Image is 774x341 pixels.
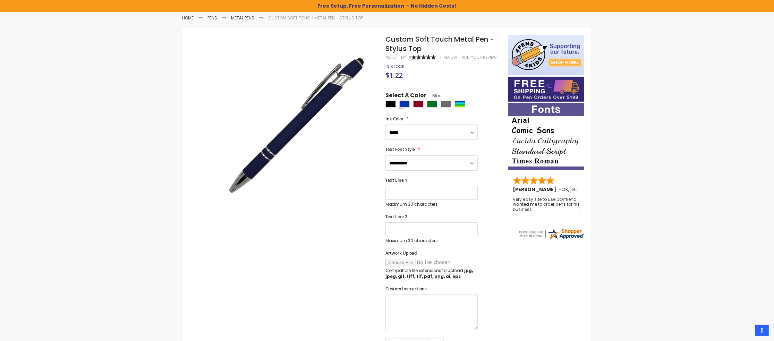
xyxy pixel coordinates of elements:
[441,101,451,108] div: Grey
[385,63,405,69] span: In stock
[440,55,441,60] span: 1
[508,35,584,75] img: 4pens 4 kids
[513,186,559,193] span: [PERSON_NAME]
[462,55,497,60] a: Add Your Review
[385,146,415,152] span: Text Font Style
[385,116,403,122] span: Ink Color
[385,92,426,101] span: Select A Color
[218,45,376,203] img: regal_rubber_blue_n_3_1_2.jpg
[518,236,585,241] a: 4pens.com certificate URL
[385,202,478,207] p: Maximum 30 characters
[385,250,417,256] span: Artwork Upload
[385,55,398,61] strong: SKU
[455,101,465,108] div: Assorted
[208,15,218,21] a: Pens
[399,101,410,108] div: Blue
[561,186,568,193] span: OK
[385,34,494,53] span: Custom Soft Touch Metal Pen - Stylus Top
[559,186,620,193] span: - ,
[385,64,405,69] div: Availability
[508,77,584,102] img: Free shipping on orders over $199
[513,197,580,212] div: Very easy site to use boyfriend wanted me to order pens for his business
[385,177,407,183] span: Text Line 1
[385,238,478,244] p: Maximum 30 characters
[755,325,769,336] a: Top
[385,101,396,108] div: Black
[508,103,584,170] img: font-personalization-examples
[443,55,457,60] span: Review
[182,15,194,21] a: Home
[231,15,255,21] a: Metal Pens
[440,55,458,60] a: 1 Review
[385,70,403,80] span: $1.22
[569,186,620,193] span: [GEOGRAPHIC_DATA]
[427,101,437,108] div: Green
[413,101,424,108] div: Burgundy
[385,268,478,279] p: Compatible file extensions to upload:
[411,55,436,60] div: 100%
[385,286,427,292] span: Custom Instructions
[426,93,441,99] span: Blue
[269,15,363,21] li: Custom Soft Touch Metal Pen - Stylus Top
[401,55,411,61] div: NT-8
[385,267,473,279] strong: jpg, jpeg, gif, tiff, tif, pdf, png, ai, eps
[518,228,585,240] img: 4pens.com widget logo
[385,214,407,220] span: Text Line 2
